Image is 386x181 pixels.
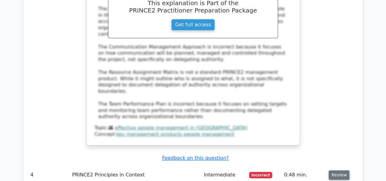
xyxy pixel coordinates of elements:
[116,131,234,137] a: key management products people management
[249,172,272,178] span: Incorrect
[115,125,247,131] a: effective people management in [GEOGRAPHIC_DATA]
[329,170,349,180] button: Review
[171,19,215,31] a: Get full access
[95,131,292,138] div: Concept:
[162,155,229,161] a: Feedback on this question?
[95,125,292,131] div: Topic:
